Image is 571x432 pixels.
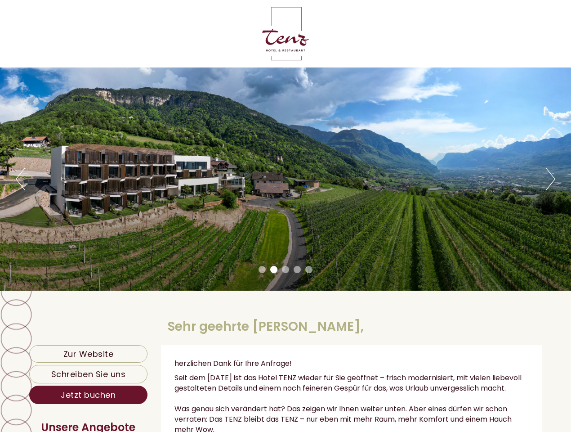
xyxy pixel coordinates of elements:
button: Previous [16,168,25,190]
a: Schreiben Sie uns [29,365,147,383]
a: Jetzt buchen [29,386,147,404]
button: Next [546,168,555,190]
a: Zur Website [29,345,147,363]
p: herzlichen Dank für Ihre Anfrage! [174,359,529,369]
h1: Sehr geehrte [PERSON_NAME], [168,320,364,334]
